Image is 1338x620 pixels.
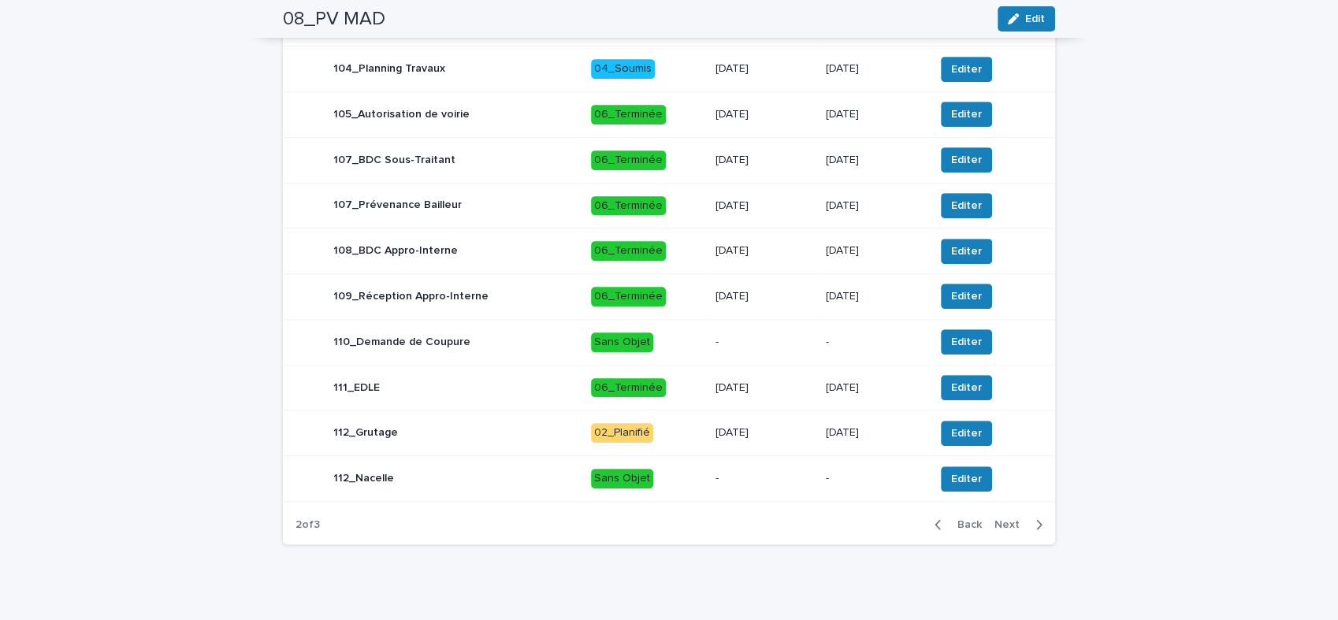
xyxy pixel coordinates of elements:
[826,472,922,485] p: -
[1025,13,1045,24] span: Edit
[283,8,385,31] h2: 08_PV MAD
[591,150,666,170] div: 06_Terminée
[826,381,922,395] p: [DATE]
[715,472,813,485] p: -
[333,108,470,121] p: 105_Autorisation de voirie
[591,378,666,398] div: 06_Terminée
[333,290,489,303] p: 109_Réception Appro-Interne
[951,425,982,441] span: Editer
[333,472,394,485] p: 112_Nacelle
[951,106,982,122] span: Editer
[333,426,398,440] p: 112_Grutage
[333,381,380,395] p: 111_EDLE
[283,46,1055,92] tr: 104_Planning Travaux04_Soumis[DATE][DATE]Editer
[951,288,982,304] span: Editer
[941,57,992,82] button: Editer
[283,183,1055,228] tr: 107_Prévenance Bailleur06_Terminée[DATE][DATE]Editer
[283,137,1055,183] tr: 107_BDC Sous-Traitant06_Terminée[DATE][DATE]Editer
[826,108,922,121] p: [DATE]
[283,506,333,544] p: 2 of 3
[333,336,470,349] p: 110_Demande de Coupure
[715,426,813,440] p: [DATE]
[951,334,982,350] span: Editer
[988,518,1055,532] button: Next
[826,199,922,213] p: [DATE]
[941,284,992,309] button: Editer
[941,375,992,400] button: Editer
[998,6,1055,32] button: Edit
[951,471,982,487] span: Editer
[333,199,462,212] p: 107_Prévenance Bailleur
[994,519,1029,530] span: Next
[948,519,982,530] span: Back
[951,152,982,168] span: Editer
[951,380,982,395] span: Editer
[715,199,813,213] p: [DATE]
[591,241,666,261] div: 06_Terminée
[715,336,813,349] p: -
[951,198,982,213] span: Editer
[591,423,653,443] div: 02_Planifié
[941,102,992,127] button: Editer
[283,319,1055,365] tr: 110_Demande de CoupureSans Objet--Editer
[826,154,922,167] p: [DATE]
[283,274,1055,320] tr: 109_Réception Appro-Interne06_Terminée[DATE][DATE]Editer
[715,381,813,395] p: [DATE]
[591,105,666,124] div: 06_Terminée
[333,62,445,76] p: 104_Planning Travaux
[283,228,1055,274] tr: 108_BDC Appro-Interne06_Terminée[DATE][DATE]Editer
[922,518,988,532] button: Back
[333,154,455,167] p: 107_BDC Sous-Traitant
[941,193,992,218] button: Editer
[826,426,922,440] p: [DATE]
[715,290,813,303] p: [DATE]
[826,62,922,76] p: [DATE]
[283,410,1055,456] tr: 112_Grutage02_Planifié[DATE][DATE]Editer
[941,147,992,173] button: Editer
[591,332,653,352] div: Sans Objet
[715,154,813,167] p: [DATE]
[591,469,653,488] div: Sans Objet
[591,196,666,216] div: 06_Terminée
[333,244,458,258] p: 108_BDC Appro-Interne
[941,466,992,492] button: Editer
[826,244,922,258] p: [DATE]
[591,287,666,306] div: 06_Terminée
[591,59,655,79] div: 04_Soumis
[715,244,813,258] p: [DATE]
[715,62,813,76] p: [DATE]
[826,290,922,303] p: [DATE]
[941,329,992,355] button: Editer
[941,421,992,446] button: Editer
[283,91,1055,137] tr: 105_Autorisation de voirie06_Terminée[DATE][DATE]Editer
[826,336,922,349] p: -
[283,456,1055,502] tr: 112_NacelleSans Objet--Editer
[941,239,992,264] button: Editer
[715,108,813,121] p: [DATE]
[951,61,982,77] span: Editer
[283,365,1055,410] tr: 111_EDLE06_Terminée[DATE][DATE]Editer
[951,243,982,259] span: Editer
